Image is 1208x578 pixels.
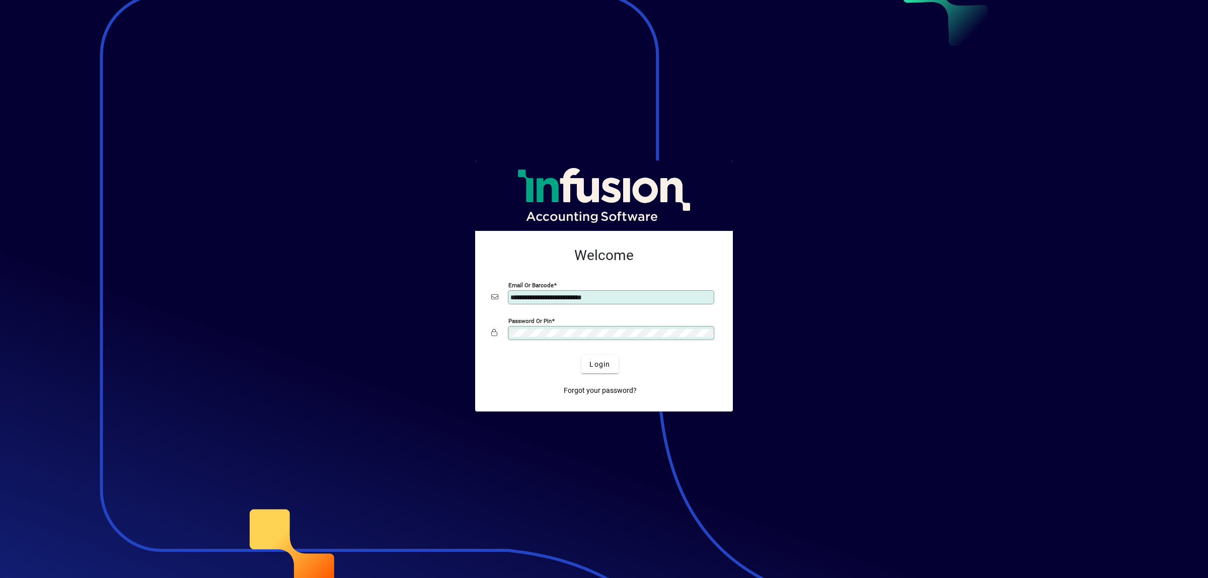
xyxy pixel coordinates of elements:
[581,355,618,373] button: Login
[508,282,554,289] mat-label: Email or Barcode
[491,247,717,264] h2: Welcome
[589,359,610,370] span: Login
[508,317,552,324] mat-label: Password or Pin
[564,385,637,396] span: Forgot your password?
[560,381,641,399] a: Forgot your password?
